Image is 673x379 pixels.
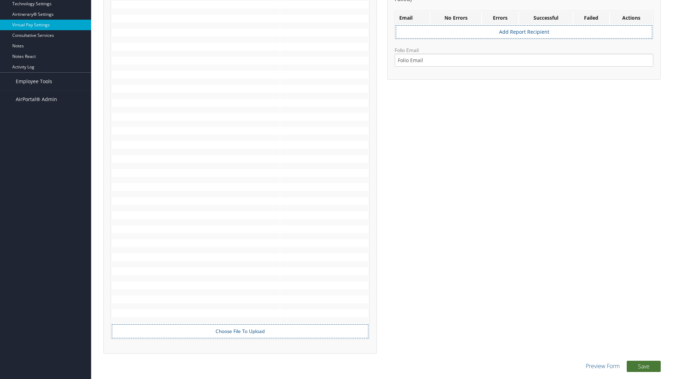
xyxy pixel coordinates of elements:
th: Email [396,12,430,25]
th: Successful [519,12,573,25]
a: Preview Form [586,362,620,370]
th: Errors [482,12,518,25]
span: AirPortal® Admin [16,91,57,108]
button: Save [627,361,661,372]
label: Choose File To Upload [116,328,365,335]
input: Folio Email [395,54,653,67]
th: Failed [573,12,609,25]
th: Actions [610,12,652,25]
span: Employee Tools [16,73,52,90]
th: No Errors [430,12,481,25]
a: Add Report Recipient [499,28,549,35]
label: Folio Email [395,47,653,67]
